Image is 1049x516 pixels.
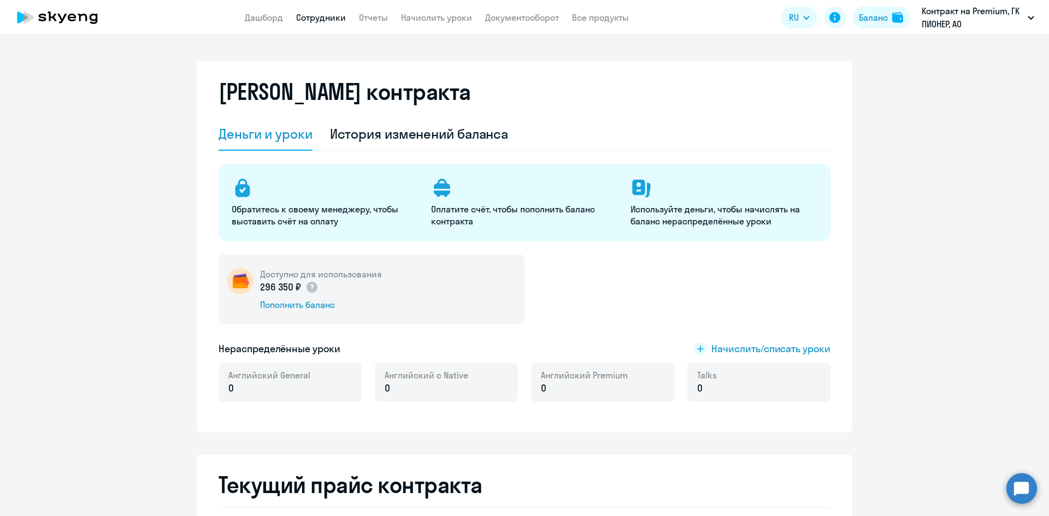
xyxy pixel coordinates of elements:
[541,381,546,395] span: 0
[296,12,346,23] a: Сотрудники
[219,472,830,498] h2: Текущий прайс контракта
[859,11,888,24] div: Баланс
[219,125,313,143] div: Деньги и уроки
[330,125,509,143] div: История изменений баланса
[922,4,1023,31] p: Контракт на Premium, ГК ПИОНЕР, АО
[232,203,418,227] p: Обратитесь к своему менеджеру, чтобы выставить счёт на оплату
[385,381,390,395] span: 0
[781,7,817,28] button: RU
[916,4,1040,31] button: Контракт на Premium, ГК ПИОНЕР, АО
[219,342,340,356] h5: Нераспределённые уроки
[789,11,799,24] span: RU
[541,369,628,381] span: Английский Premium
[630,203,817,227] p: Используйте деньги, чтобы начислять на баланс нераспределённые уроки
[697,381,703,395] span: 0
[228,369,310,381] span: Английский General
[431,203,617,227] p: Оплатите счёт, чтобы пополнить баланс контракта
[572,12,629,23] a: Все продукты
[228,381,234,395] span: 0
[892,12,903,23] img: balance
[711,342,830,356] span: Начислить/списать уроки
[485,12,559,23] a: Документооборот
[359,12,388,23] a: Отчеты
[401,12,472,23] a: Начислить уроки
[260,299,382,311] div: Пополнить баланс
[852,7,910,28] button: Балансbalance
[697,369,717,381] span: Talks
[260,268,382,280] h5: Доступно для использования
[219,79,471,105] h2: [PERSON_NAME] контракта
[227,268,254,294] img: wallet-circle.png
[385,369,468,381] span: Английский с Native
[245,12,283,23] a: Дашборд
[260,280,319,294] p: 296 350 ₽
